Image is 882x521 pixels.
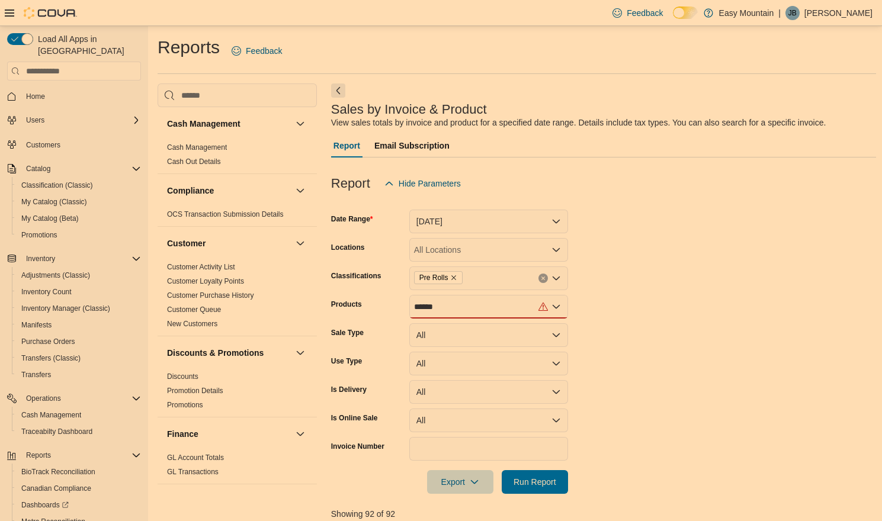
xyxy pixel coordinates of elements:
[380,172,466,195] button: Hide Parameters
[21,287,72,297] span: Inventory Count
[719,6,774,20] p: Easy Mountain
[17,195,141,209] span: My Catalog (Classic)
[167,157,221,166] span: Cash Out Details
[21,113,141,127] span: Users
[399,178,461,189] span: Hide Parameters
[514,476,556,488] span: Run Report
[158,451,317,484] div: Finance
[673,19,673,20] span: Dark Mode
[167,291,254,300] a: Customer Purchase History
[26,451,51,460] span: Reports
[331,508,876,520] p: Showing 92 of 92
[17,498,141,512] span: Dashboards
[331,243,365,252] label: Locations
[2,88,146,105] button: Home
[167,372,198,381] span: Discounts
[414,271,463,284] span: Pre Rolls
[12,333,146,350] button: Purchase Orders
[551,274,561,283] button: Open list of options
[26,254,55,263] span: Inventory
[785,6,800,20] div: Jesse Bello
[21,162,55,176] button: Catalog
[17,268,95,282] a: Adjustments (Classic)
[21,448,141,462] span: Reports
[331,117,826,129] div: View sales totals by invoice and product for a specified date range. Details include tax types. Y...
[158,260,317,336] div: Customer
[17,424,141,439] span: Traceabilty Dashboard
[293,184,307,198] button: Compliance
[804,6,873,20] p: [PERSON_NAME]
[21,89,50,104] a: Home
[778,6,781,20] p: |
[167,347,264,359] h3: Discounts & Promotions
[17,211,141,226] span: My Catalog (Beta)
[21,484,91,493] span: Canadian Compliance
[12,480,146,497] button: Canadian Compliance
[17,228,141,242] span: Promotions
[167,237,291,249] button: Customer
[17,368,141,382] span: Transfers
[2,160,146,177] button: Catalog
[17,318,56,332] a: Manifests
[21,391,66,406] button: Operations
[26,140,60,150] span: Customers
[21,181,93,190] span: Classification (Classic)
[167,428,291,440] button: Finance
[12,407,146,423] button: Cash Management
[293,494,307,508] button: Inventory
[450,274,457,281] button: Remove Pre Rolls from selection in this group
[21,427,92,436] span: Traceabilty Dashboard
[17,178,141,192] span: Classification (Classic)
[167,237,206,249] h3: Customer
[21,304,110,313] span: Inventory Manager (Classic)
[17,368,56,382] a: Transfers
[17,335,80,349] a: Purchase Orders
[12,210,146,227] button: My Catalog (Beta)
[167,210,284,218] a: OCS Transaction Submission Details
[2,447,146,464] button: Reports
[167,305,221,314] span: Customer Queue
[293,346,307,360] button: Discounts & Promotions
[167,143,227,152] a: Cash Management
[167,467,219,477] span: GL Transactions
[21,353,81,363] span: Transfers (Classic)
[167,319,217,329] span: New Customers
[21,89,141,104] span: Home
[17,228,62,242] a: Promotions
[331,271,381,281] label: Classifications
[331,356,362,366] label: Use Type
[17,301,141,316] span: Inventory Manager (Classic)
[21,391,141,406] span: Operations
[12,267,146,284] button: Adjustments (Classic)
[788,6,797,20] span: JB
[551,302,561,311] button: Open list of options
[12,227,146,243] button: Promotions
[26,164,50,173] span: Catalog
[2,112,146,128] button: Users
[26,115,44,125] span: Users
[167,454,224,462] a: GL Account Totals
[167,263,235,271] a: Customer Activity List
[167,157,221,166] a: Cash Out Details
[409,323,568,347] button: All
[17,318,141,332] span: Manifests
[331,328,364,337] label: Sale Type
[12,194,146,210] button: My Catalog (Classic)
[17,211,84,226] a: My Catalog (Beta)
[12,366,146,383] button: Transfers
[17,481,141,496] span: Canadian Compliance
[331,176,370,191] h3: Report
[158,36,220,59] h1: Reports
[331,413,378,423] label: Is Online Sale
[427,470,493,494] button: Export
[158,369,317,417] div: Discounts & Promotions
[167,277,244,285] a: Customer Loyalty Points
[673,7,698,19] input: Dark Mode
[167,495,291,507] button: Inventory
[21,252,141,266] span: Inventory
[419,272,448,284] span: Pre Rolls
[17,498,73,512] a: Dashboards
[158,140,317,173] div: Cash Management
